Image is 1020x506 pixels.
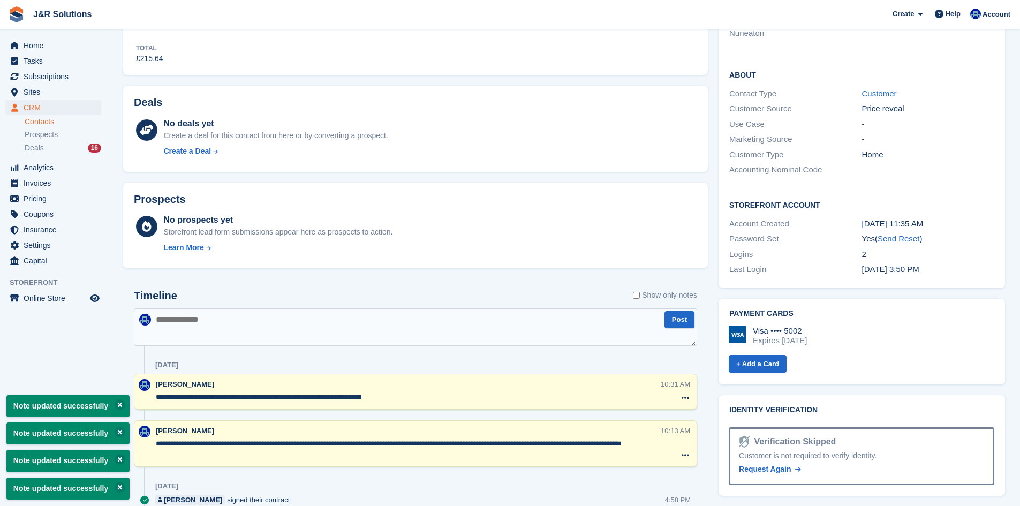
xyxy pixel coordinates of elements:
[163,242,203,253] div: Learn More
[88,144,101,153] div: 16
[739,436,750,448] img: Identity Verification Ready
[9,6,25,22] img: stora-icon-8386f47178a22dfd0bd8f6a31ec36ba5ce8667c1dd55bd0f319d3a0aa187defe.svg
[134,290,177,302] h2: Timeline
[633,290,697,301] label: Show only notes
[729,263,862,276] div: Last Login
[983,9,1010,20] span: Account
[163,146,211,157] div: Create a Deal
[134,96,162,109] h2: Deals
[155,495,225,505] a: [PERSON_NAME]
[163,117,388,130] div: No deals yet
[139,314,151,326] img: Macie Adcock
[739,464,801,475] a: Request Again
[25,129,101,140] a: Prospects
[970,9,981,19] img: Macie Adcock
[664,311,694,329] button: Post
[139,426,150,437] img: Macie Adcock
[136,43,163,53] div: Total
[5,100,101,115] a: menu
[24,253,88,268] span: Capital
[163,214,392,226] div: No prospects yet
[164,495,222,505] div: [PERSON_NAME]
[5,222,101,237] a: menu
[753,326,807,336] div: Visa •••• 5002
[750,435,836,448] div: Verification Skipped
[729,88,862,100] div: Contact Type
[5,238,101,253] a: menu
[24,191,88,206] span: Pricing
[729,69,994,80] h2: About
[155,361,178,369] div: [DATE]
[739,450,984,462] div: Customer is not required to verify identity.
[5,253,101,268] a: menu
[5,38,101,53] a: menu
[739,465,791,473] span: Request Again
[729,164,862,176] div: Accounting Nominal Code
[155,482,178,490] div: [DATE]
[24,69,88,84] span: Subscriptions
[729,103,862,115] div: Customer Source
[875,234,922,243] span: ( )
[862,233,994,245] div: Yes
[729,133,862,146] div: Marketing Source
[24,176,88,191] span: Invoices
[729,309,994,318] h2: Payment cards
[5,291,101,306] a: menu
[156,427,214,435] span: [PERSON_NAME]
[25,117,101,127] a: Contacts
[862,149,994,161] div: Home
[729,355,787,373] a: + Add a Card
[729,27,862,40] li: Nuneaton
[24,207,88,222] span: Coupons
[25,130,58,140] span: Prospects
[24,222,88,237] span: Insurance
[862,118,994,131] div: -
[155,495,295,505] div: signed their contract
[633,290,640,301] input: Show only notes
[729,233,862,245] div: Password Set
[163,226,392,238] div: Storefront lead form submissions appear here as prospects to action.
[6,395,130,417] p: Note updated successfully
[134,193,186,206] h2: Prospects
[24,100,88,115] span: CRM
[729,199,994,210] h2: Storefront Account
[88,292,101,305] a: Preview store
[24,238,88,253] span: Settings
[139,379,150,391] img: Macie Adcock
[6,450,130,472] p: Note updated successfully
[862,248,994,261] div: 2
[25,143,44,153] span: Deals
[729,218,862,230] div: Account Created
[24,54,88,69] span: Tasks
[729,326,746,343] img: Visa Logo
[29,5,96,23] a: J&R Solutions
[5,191,101,206] a: menu
[665,495,691,505] div: 4:58 PM
[6,422,130,444] p: Note updated successfully
[893,9,914,19] span: Create
[163,242,392,253] a: Learn More
[24,38,88,53] span: Home
[753,336,807,345] div: Expires [DATE]
[862,133,994,146] div: -
[5,207,101,222] a: menu
[163,130,388,141] div: Create a deal for this contact from here or by converting a prospect.
[729,406,994,414] h2: Identity verification
[5,69,101,84] a: menu
[25,142,101,154] a: Deals 16
[163,146,388,157] a: Create a Deal
[862,265,919,274] time: 2025-08-28 14:50:06 UTC
[661,379,690,389] div: 10:31 AM
[878,234,919,243] a: Send Reset
[136,53,163,64] div: £215.64
[5,54,101,69] a: menu
[24,291,88,306] span: Online Store
[862,218,994,230] div: [DATE] 11:35 AM
[862,103,994,115] div: Price reveal
[10,277,107,288] span: Storefront
[862,89,897,98] a: Customer
[661,426,690,436] div: 10:13 AM
[24,160,88,175] span: Analytics
[729,149,862,161] div: Customer Type
[729,248,862,261] div: Logins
